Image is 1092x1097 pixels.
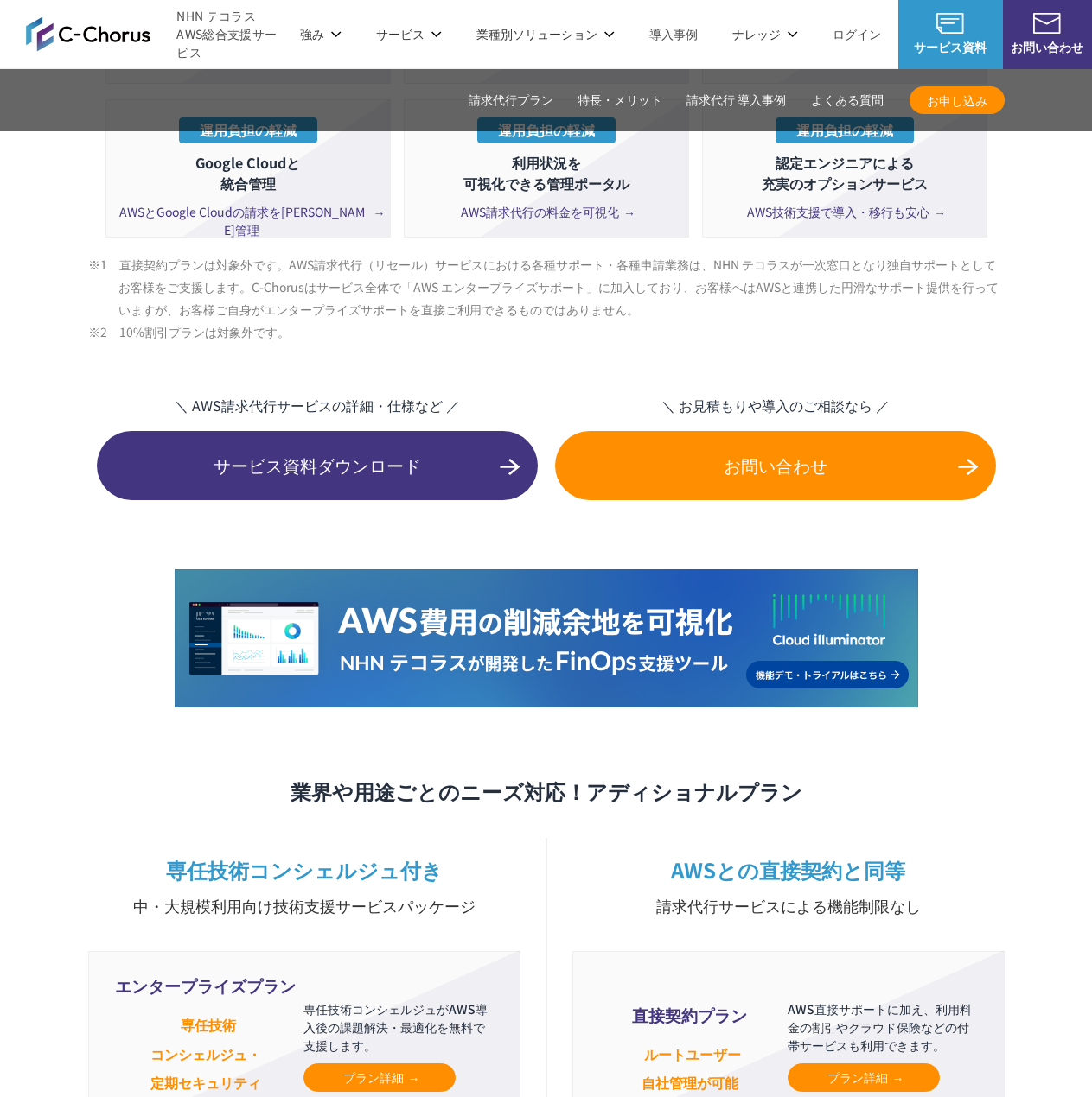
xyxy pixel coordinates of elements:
[477,117,616,143] p: 運用負担の軽減
[413,203,680,221] a: AWS請求代行の料金を可視化
[376,25,442,43] p: サービス
[811,92,884,110] a: よくある質問
[115,973,297,999] span: エンタープライズプラン
[118,320,1005,343] li: ※2 10%割引プランは対象外です。
[300,25,342,43] p: 強み
[712,203,978,221] a: AWS技術支援で導入・移行も安心
[115,152,381,193] p: Google Cloudと 統合管理
[788,1063,940,1092] a: プラン詳細
[555,453,996,479] span: お問い合わせ
[303,1063,456,1092] a: プラン詳細
[555,431,996,500] a: お問い合わせ
[469,92,553,110] a: 請求代行プラン
[118,253,1005,320] li: ※1 直接契約プランは対象外です。AWS請求代行（リセール）サービスにおける各種サポート・各種申請業務は、NHN テコラスが一次窓口となり独自サポートとしてお客様をご支援します。C-Chorus...
[26,7,283,61] a: AWS総合支援サービス C-Chorus NHN テコラスAWS総合支援サービス
[26,16,150,52] img: AWS総合支援サービス C-Chorus
[1033,13,1061,34] img: お問い合わせ
[747,203,942,221] span: AWS技術支援で導入・移行も安心
[343,1068,416,1087] span: プラン詳細
[827,1068,900,1087] span: プラン詳細
[555,395,996,415] span: ＼ お見積もりや導入のご相談なら ／
[788,1000,978,1055] p: AWS直接サポートに加え、利用料金の割引やクラウド保険などの付帯サービスも利用できます。
[476,25,615,43] p: 業種別ソリューション
[572,855,1005,917] h3: AWSとの直接契約と同等
[572,895,1005,917] small: 請求代行サービスによる機能制限なし
[686,92,787,110] a: 請求代行 導入事例
[97,431,538,500] a: サービス資料ダウンロード
[88,777,1005,806] h3: 業界や用途ごとのニーズ対応！アディショナルプラン
[642,1043,742,1094] small: ルートユーザー 自社管理が可能
[833,25,881,43] a: ログイン
[413,152,680,193] p: 利用状況を 可視化できる管理ポータル
[88,855,520,917] h3: 専任技術コンシェルジュ付き
[578,92,662,110] a: 特長・メリット
[910,86,1005,114] a: お申し込み
[461,203,631,221] span: AWS請求代行の料金を可視化
[88,895,520,917] small: 中・大規模利用向け技術支援サービスパッケージ
[712,152,978,193] p: 認定エンジニアによる 充実のオプションサービス
[175,569,918,707] img: 正しいクラウド財務管理でAWS費用の大幅削減を NHN テコラスが開発したFinOps支援ツール Cloud Illuminator
[115,203,381,239] a: AWSとGoogle Cloudの請求を[PERSON_NAME]管理
[97,453,538,479] span: サービス資料ダウンロード
[599,1003,781,1028] span: 直接契約プラン
[303,1000,494,1055] p: 専任技術コンシェルジュがAWS導入後の課題解決・最適化を無料で支援します。
[936,13,964,34] img: AWS総合支援サービス C-Chorus サービス資料
[732,25,798,43] p: ナレッジ
[776,117,914,143] p: 運用負担の軽減
[176,7,283,61] span: NHN テコラス AWS総合支援サービス
[910,92,1005,110] span: お申し込み
[1003,38,1092,56] span: お問い合わせ
[97,395,538,415] span: ＼ AWS請求代行サービスの詳細・仕様など ／
[179,117,317,143] p: 運用負担の軽減
[898,38,1003,56] span: サービス資料
[649,25,698,43] a: 導入事例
